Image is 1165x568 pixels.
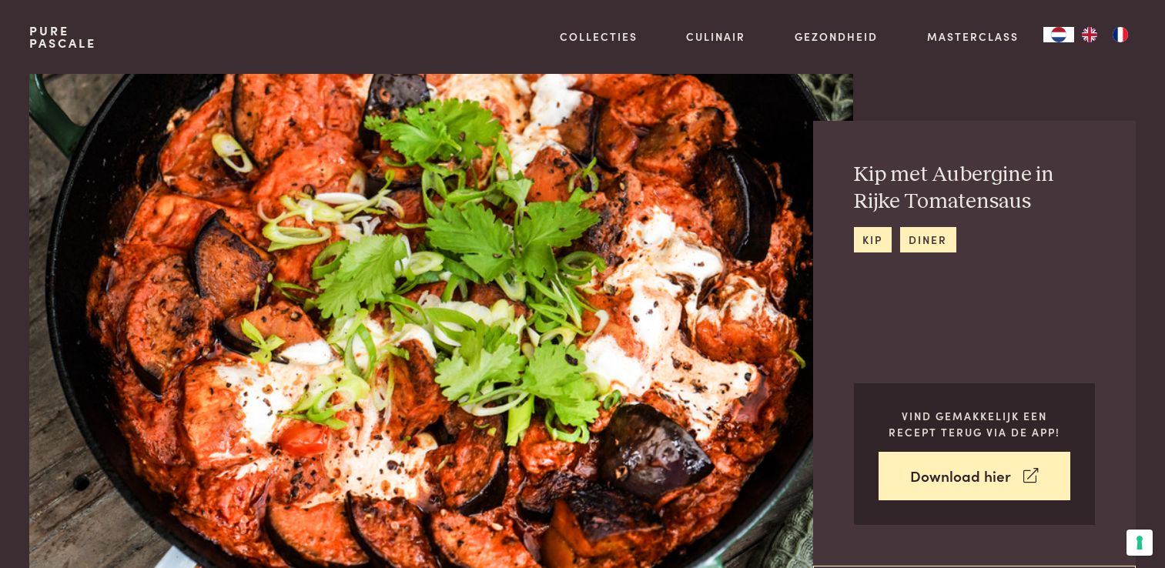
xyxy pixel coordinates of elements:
[795,28,878,45] a: Gezondheid
[29,25,96,49] a: PurePascale
[1043,27,1074,42] div: Language
[1074,27,1136,42] ul: Language list
[1074,27,1105,42] a: EN
[1105,27,1136,42] a: FR
[879,452,1070,500] a: Download hier
[900,227,956,252] a: diner
[879,408,1070,439] p: Vind gemakkelijk een recept terug via de app!
[560,28,638,45] a: Collecties
[1043,27,1074,42] a: NL
[854,162,1095,215] h2: Kip met Aubergine in Rijke Tomatensaus
[927,28,1019,45] a: Masterclass
[29,74,852,568] img: Kip met Aubergine in Rijke Tomatensaus
[854,227,892,252] a: kip
[686,28,745,45] a: Culinair
[1127,530,1153,556] button: Uw voorkeuren voor toestemming voor trackingtechnologieën
[1043,27,1136,42] aside: Language selected: Nederlands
